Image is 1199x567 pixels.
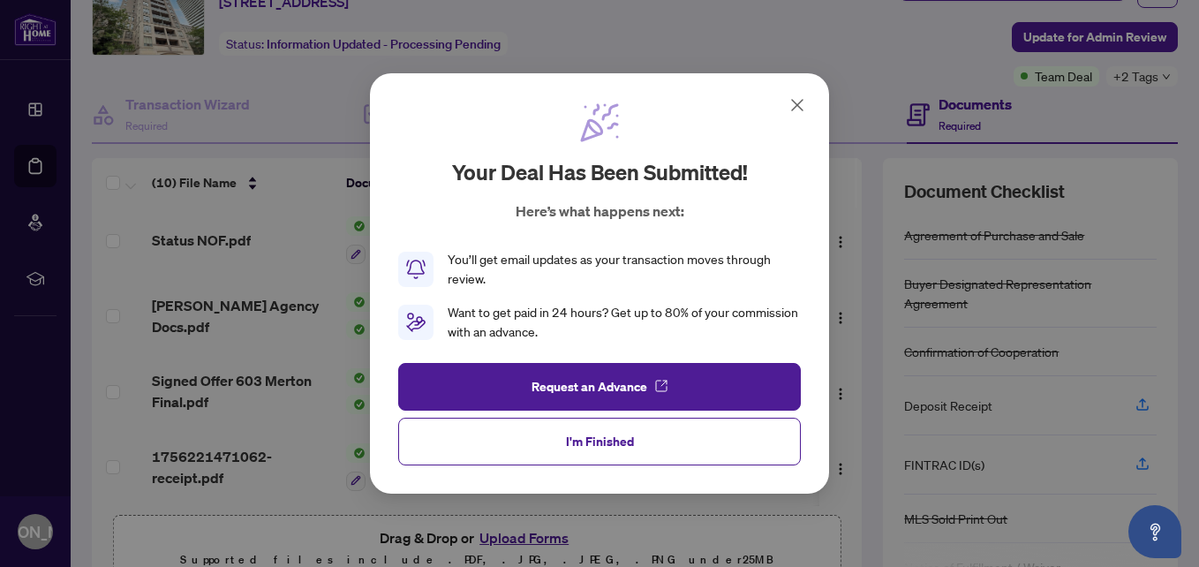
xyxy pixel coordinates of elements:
p: Here’s what happens next: [516,200,684,222]
span: I'm Finished [566,427,634,456]
button: Open asap [1128,505,1181,558]
span: Request an Advance [532,373,647,401]
div: Want to get paid in 24 hours? Get up to 80% of your commission with an advance. [448,303,801,342]
button: I'm Finished [398,418,801,465]
div: You’ll get email updates as your transaction moves through review. [448,250,801,289]
button: Request an Advance [398,363,801,411]
h2: Your deal has been submitted! [452,158,748,186]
